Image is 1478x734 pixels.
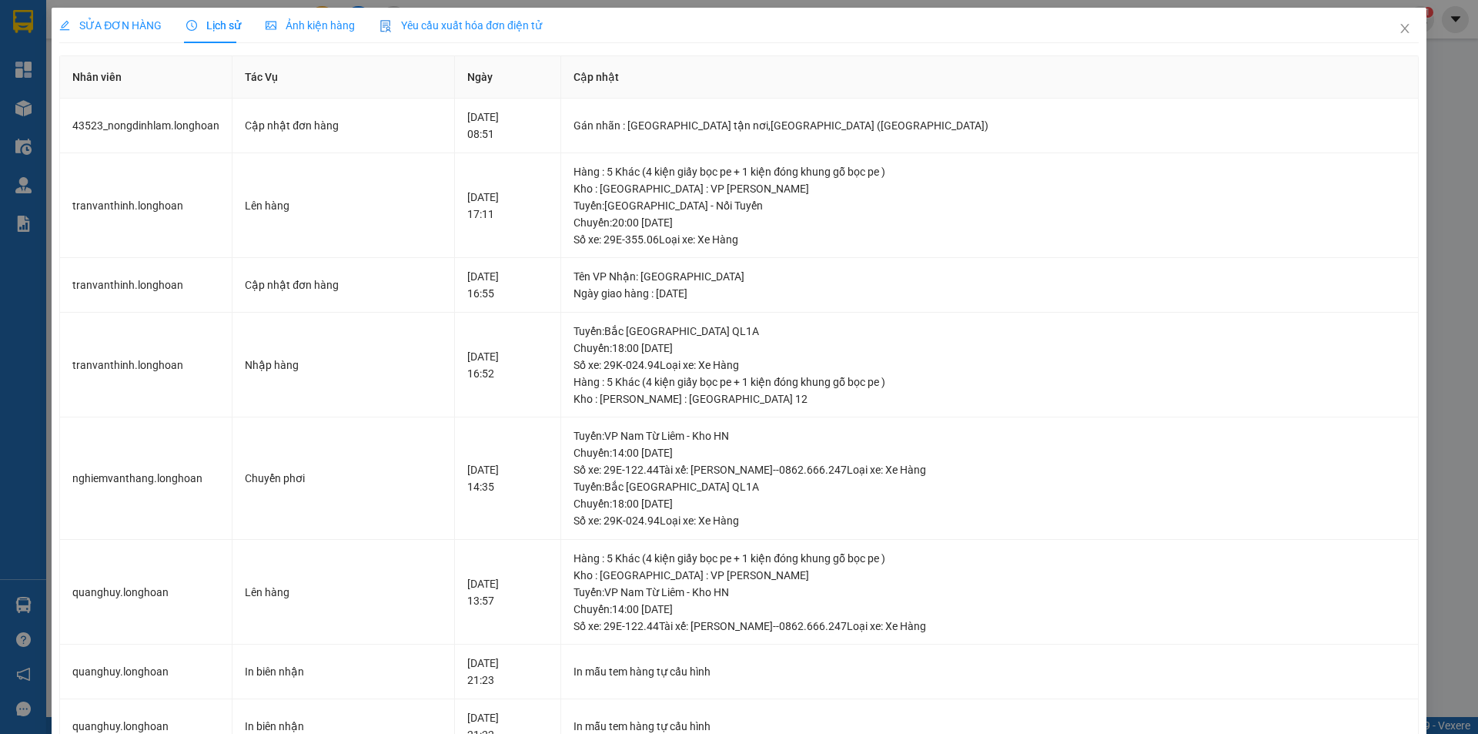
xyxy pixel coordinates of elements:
[60,540,232,645] td: quanghuy.longhoan
[573,427,1406,478] div: Tuyến : VP Nam Từ Liêm - Kho HN Chuyến: 14:00 [DATE] Số xe: 29E-122.44 Tài xế: [PERSON_NAME]--086...
[245,584,442,601] div: Lên hàng
[573,390,1406,407] div: Kho : [PERSON_NAME] : [GEOGRAPHIC_DATA] 12
[60,99,232,153] td: 43523_nongdinhlam.longhoan
[561,56,1419,99] th: Cập nhật
[573,197,1406,248] div: Tuyến : [GEOGRAPHIC_DATA] - Nối Tuyến Chuyến: 20:00 [DATE] Số xe: 29E-355.06 Loại xe: Xe Hàng
[266,20,276,31] span: picture
[245,470,442,487] div: Chuyển phơi
[186,19,241,32] span: Lịch sử
[573,478,1406,529] div: Tuyến : Bắc [GEOGRAPHIC_DATA] QL1A Chuyến: 18:00 [DATE] Số xe: 29K-024.94 Loại xe: Xe Hàng
[60,56,232,99] th: Nhân viên
[467,348,548,382] div: [DATE] 16:52
[245,117,442,134] div: Cập nhật đơn hàng
[573,285,1406,302] div: Ngày giao hàng : [DATE]
[573,268,1406,285] div: Tên VP Nhận: [GEOGRAPHIC_DATA]
[245,663,442,680] div: In biên nhận
[1383,8,1426,51] button: Close
[60,313,232,418] td: tranvanthinh.longhoan
[573,663,1406,680] div: In mẫu tem hàng tự cấu hình
[380,20,392,32] img: icon
[467,189,548,223] div: [DATE] 17:11
[245,277,442,293] div: Cập nhật đơn hàng
[232,56,455,99] th: Tác Vụ
[467,575,548,609] div: [DATE] 13:57
[573,550,1406,567] div: Hàng : 5 Khác (4 kiện giấy bọc pe + 1 kiện đóng khung gỗ bọc pe )
[573,323,1406,374] div: Tuyến : Bắc [GEOGRAPHIC_DATA] QL1A Chuyến: 18:00 [DATE] Số xe: 29K-024.94 Loại xe: Xe Hàng
[1399,22,1411,35] span: close
[266,19,355,32] span: Ảnh kiện hàng
[467,655,548,689] div: [DATE] 21:23
[573,163,1406,180] div: Hàng : 5 Khác (4 kiện giấy bọc pe + 1 kiện đóng khung gỗ bọc pe )
[60,258,232,313] td: tranvanthinh.longhoan
[455,56,561,99] th: Ngày
[573,180,1406,197] div: Kho : [GEOGRAPHIC_DATA] : VP [PERSON_NAME]
[467,109,548,142] div: [DATE] 08:51
[573,117,1406,134] div: Gán nhãn : [GEOGRAPHIC_DATA] tận nơi,[GEOGRAPHIC_DATA] ([GEOGRAPHIC_DATA])
[380,19,542,32] span: Yêu cầu xuất hóa đơn điện tử
[573,374,1406,390] div: Hàng : 5 Khác (4 kiện giấy bọc pe + 1 kiện đóng khung gỗ bọc pe )
[186,20,197,31] span: clock-circle
[60,645,232,699] td: quanghuy.longhoan
[245,357,442,374] div: Nhập hàng
[467,461,548,495] div: [DATE] 14:35
[573,584,1406,635] div: Tuyến : VP Nam Từ Liêm - Kho HN Chuyến: 14:00 [DATE] Số xe: 29E-122.44 Tài xế: [PERSON_NAME]--086...
[467,268,548,302] div: [DATE] 16:55
[573,567,1406,584] div: Kho : [GEOGRAPHIC_DATA] : VP [PERSON_NAME]
[60,153,232,259] td: tranvanthinh.longhoan
[60,417,232,540] td: nghiemvanthang.longhoan
[59,19,162,32] span: SỬA ĐƠN HÀNG
[245,197,442,214] div: Lên hàng
[59,20,70,31] span: edit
